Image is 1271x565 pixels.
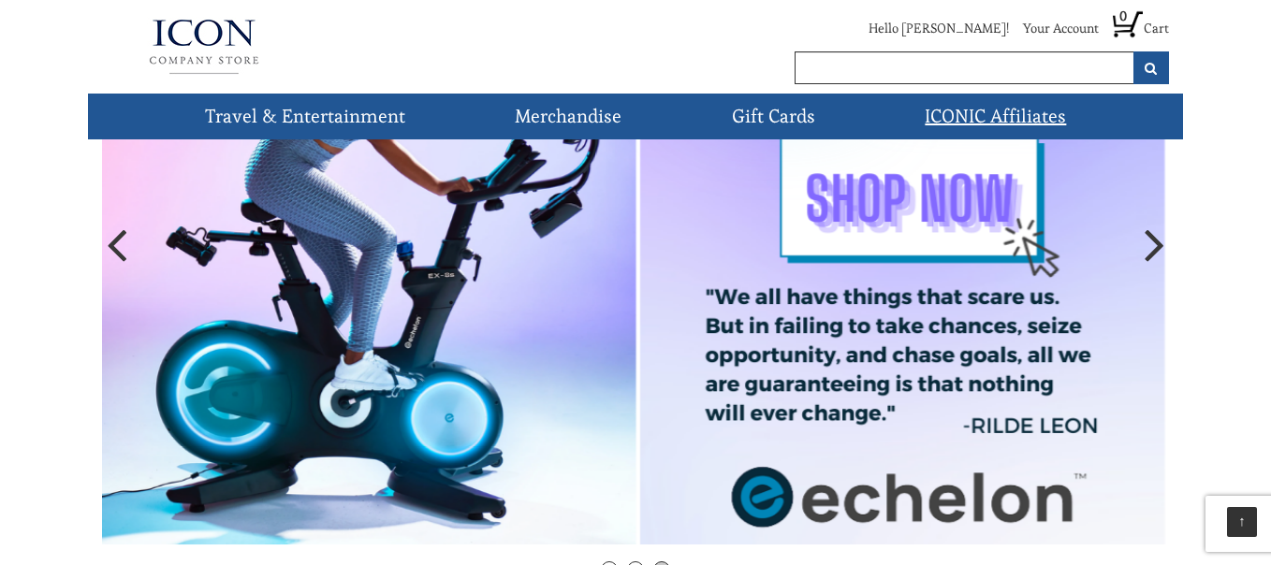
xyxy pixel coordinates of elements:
a: 0 Cart [1113,20,1169,36]
li: Hello [PERSON_NAME]! [855,19,1009,47]
a: ↑ [1227,507,1257,537]
a: Your Account [1023,20,1099,36]
a: ICONIC Affiliates [917,94,1074,139]
a: Merchandise [507,94,629,139]
a: Gift Cards [724,94,823,139]
a: Travel & Entertainment [197,94,413,139]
